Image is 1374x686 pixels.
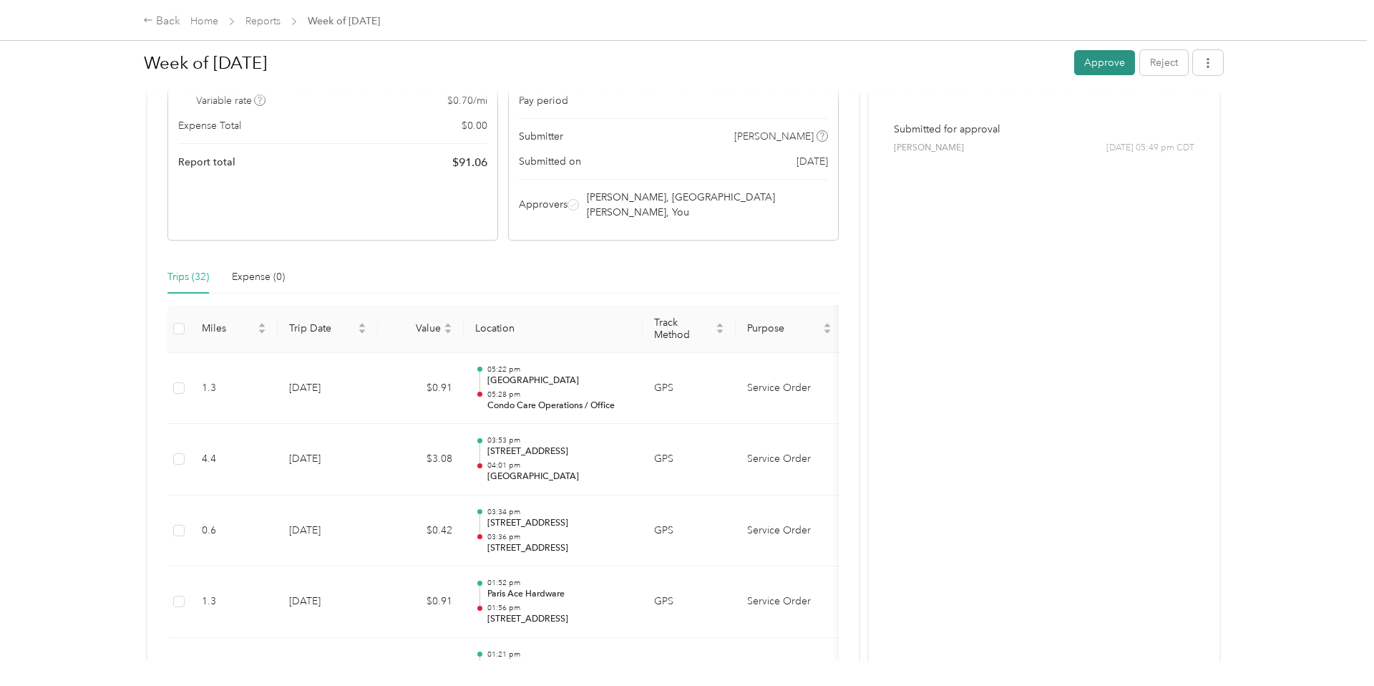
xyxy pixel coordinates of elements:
[190,353,278,425] td: 1.3
[487,470,632,483] p: [GEOGRAPHIC_DATA]
[258,321,266,329] span: caret-up
[178,155,235,170] span: Report total
[823,321,832,329] span: caret-up
[736,424,843,496] td: Service Order
[487,542,632,555] p: [STREET_ADDRESS]
[643,424,736,496] td: GPS
[278,424,378,496] td: [DATE]
[894,142,964,155] span: [PERSON_NAME]
[444,327,452,336] span: caret-down
[736,566,843,638] td: Service Order
[378,496,464,567] td: $0.42
[278,566,378,638] td: [DATE]
[894,122,1194,137] p: Submitted for approval
[452,154,487,171] span: $ 91.06
[190,496,278,567] td: 0.6
[378,305,464,353] th: Value
[643,305,736,353] th: Track Method
[389,322,441,334] span: Value
[487,400,632,412] p: Condo Care Operations / Office
[736,353,843,425] td: Service Order
[358,321,366,329] span: caret-up
[278,496,378,567] td: [DATE]
[487,445,632,458] p: [STREET_ADDRESS]
[487,578,632,588] p: 01:52 pm
[487,613,632,626] p: [STREET_ADDRESS]
[487,390,632,400] p: 05:28 pm
[144,46,1064,80] h1: Week of August 25 2025
[190,15,218,27] a: Home
[487,507,632,517] p: 03:34 pm
[487,588,632,601] p: Paris Ace Hardware
[734,129,814,144] span: [PERSON_NAME]
[190,305,278,353] th: Miles
[487,435,632,445] p: 03:53 pm
[464,305,643,353] th: Location
[519,154,581,169] span: Submitted on
[747,322,820,334] span: Purpose
[278,353,378,425] td: [DATE]
[736,305,843,353] th: Purpose
[378,424,464,496] td: $3.08
[654,317,713,341] span: Track Method
[823,327,832,336] span: caret-down
[716,321,724,329] span: caret-up
[519,129,563,144] span: Submitter
[643,496,736,567] td: GPS
[190,566,278,638] td: 1.3
[487,460,632,470] p: 04:01 pm
[1074,50,1135,75] button: Approve
[736,496,843,567] td: Service Order
[487,517,632,530] p: [STREET_ADDRESS]
[587,190,826,220] span: [PERSON_NAME], [GEOGRAPHIC_DATA][PERSON_NAME], You
[245,15,281,27] a: Reports
[378,353,464,425] td: $0.91
[167,269,209,285] div: Trips (32)
[289,322,355,334] span: Trip Date
[487,660,632,672] p: [GEOGRAPHIC_DATA]
[190,424,278,496] td: 4.4
[487,603,632,613] p: 01:56 pm
[444,321,452,329] span: caret-up
[716,327,724,336] span: caret-down
[487,532,632,542] p: 03:36 pm
[487,364,632,375] p: 05:22 pm
[308,14,380,29] span: Week of [DATE]
[232,269,285,285] div: Expense (0)
[462,118,487,133] span: $ 0.00
[358,327,366,336] span: caret-down
[487,649,632,660] p: 01:21 pm
[1140,50,1188,75] button: Reject
[143,13,180,30] div: Back
[1294,606,1374,686] iframe: Everlance-gr Chat Button Frame
[643,566,736,638] td: GPS
[487,375,632,387] p: [GEOGRAPHIC_DATA]
[278,305,378,353] th: Trip Date
[1106,142,1194,155] span: [DATE] 05:49 pm CDT
[378,566,464,638] td: $0.91
[178,118,241,133] span: Expense Total
[202,322,255,334] span: Miles
[519,197,567,212] span: Approvers
[796,154,828,169] span: [DATE]
[258,327,266,336] span: caret-down
[643,353,736,425] td: GPS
